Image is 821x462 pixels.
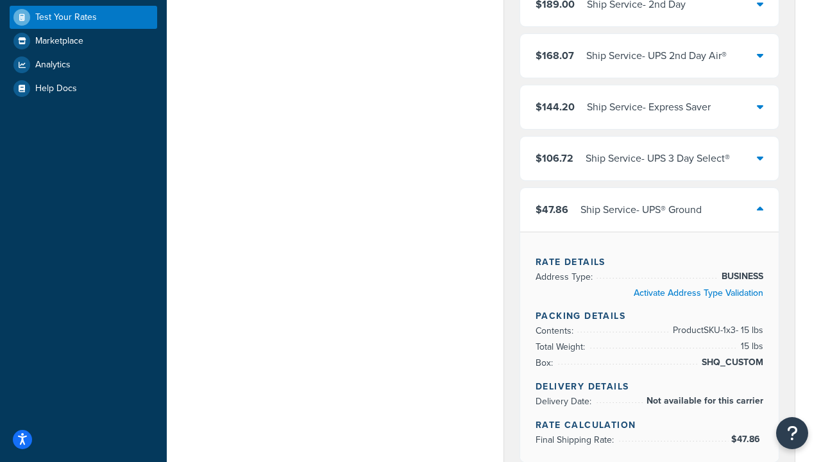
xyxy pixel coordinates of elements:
span: Help Docs [35,83,77,94]
div: Ship Service - UPS 2nd Day Air® [586,47,727,65]
h4: Rate Details [536,255,763,269]
h4: Packing Details [536,309,763,323]
a: Analytics [10,53,157,76]
span: Test Your Rates [35,12,97,23]
span: $47.86 [536,202,568,217]
span: Address Type: [536,270,596,284]
span: Delivery Date: [536,395,595,408]
span: 15 lbs [738,339,763,354]
span: Not available for this carrier [643,393,763,409]
span: SHQ_CUSTOM [698,355,763,370]
h4: Rate Calculation [536,418,763,432]
h4: Delivery Details [536,380,763,393]
div: Ship Service - UPS® Ground [580,201,702,219]
span: Contents: [536,324,577,338]
span: Final Shipping Rate: [536,433,617,447]
span: Total Weight: [536,340,588,354]
span: $168.07 [536,48,574,63]
span: Analytics [35,60,71,71]
div: Ship Service - Express Saver [587,98,711,116]
span: Box: [536,356,556,370]
a: Activate Address Type Validation [634,286,763,300]
a: Marketplace [10,30,157,53]
span: BUSINESS [718,269,763,284]
a: Test Your Rates [10,6,157,29]
span: $106.72 [536,151,573,166]
div: Ship Service - UPS 3 Day Select® [586,150,730,167]
span: $47.86 [731,432,763,446]
button: Open Resource Center [776,417,808,449]
a: Help Docs [10,77,157,100]
span: Product SKU-1 x 3 - 15 lbs [670,323,763,338]
span: Marketplace [35,36,83,47]
span: $144.20 [536,99,575,114]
